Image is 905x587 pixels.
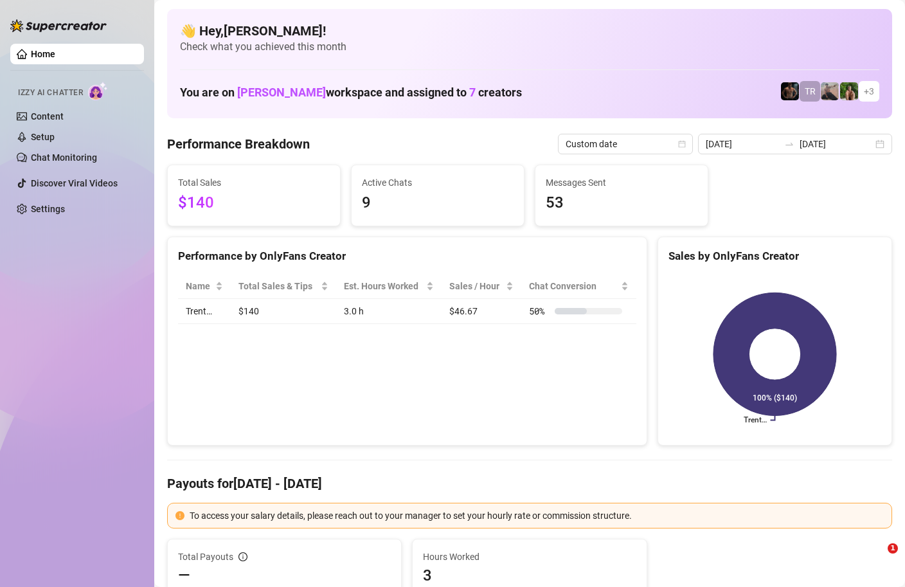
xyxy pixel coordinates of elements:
[10,19,107,32] img: logo-BBDzfeDw.svg
[362,176,514,190] span: Active Chats
[423,550,636,564] span: Hours Worked
[31,178,118,188] a: Discover Viral Videos
[805,84,816,98] span: TR
[529,279,618,293] span: Chat Conversion
[190,509,884,523] div: To access your salary details, please reach out to your manager to set your hourly rate or commis...
[167,135,310,153] h4: Performance Breakdown
[362,191,514,215] span: 9
[743,416,766,425] text: Trent…
[186,279,213,293] span: Name
[178,550,233,564] span: Total Payouts
[31,132,55,142] a: Setup
[566,134,685,154] span: Custom date
[231,274,336,299] th: Total Sales & Tips
[546,191,697,215] span: 53
[784,139,794,149] span: swap-right
[175,511,184,520] span: exclamation-circle
[180,86,522,100] h1: You are on workspace and assigned to creators
[31,204,65,214] a: Settings
[238,279,318,293] span: Total Sales & Tips
[521,274,636,299] th: Chat Conversion
[178,274,231,299] th: Name
[423,565,636,586] span: 3
[840,82,858,100] img: Nathaniel
[784,139,794,149] span: to
[178,191,330,215] span: $140
[178,248,636,265] div: Performance by OnlyFans Creator
[706,137,779,151] input: Start date
[178,565,190,586] span: —
[442,274,521,299] th: Sales / Hour
[167,474,892,492] h4: Payouts for [DATE] - [DATE]
[31,152,97,163] a: Chat Monitoring
[800,137,873,151] input: End date
[888,543,898,554] span: 1
[469,86,476,99] span: 7
[31,111,64,122] a: Content
[781,82,799,100] img: Trent
[237,86,326,99] span: [PERSON_NAME]
[238,552,247,561] span: info-circle
[178,176,330,190] span: Total Sales
[88,82,108,100] img: AI Chatter
[821,82,839,100] img: LC
[178,299,231,324] td: Trent…
[231,299,336,324] td: $140
[18,87,83,99] span: Izzy AI Chatter
[546,176,697,190] span: Messages Sent
[442,299,521,324] td: $46.67
[449,279,503,293] span: Sales / Hour
[529,304,550,318] span: 50 %
[678,140,686,148] span: calendar
[180,40,879,54] span: Check what you achieved this month
[31,49,55,59] a: Home
[180,22,879,40] h4: 👋 Hey, [PERSON_NAME] !
[344,279,424,293] div: Est. Hours Worked
[668,248,881,265] div: Sales by OnlyFans Creator
[861,543,892,574] iframe: Intercom live chat
[336,299,442,324] td: 3.0 h
[864,84,874,98] span: + 3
